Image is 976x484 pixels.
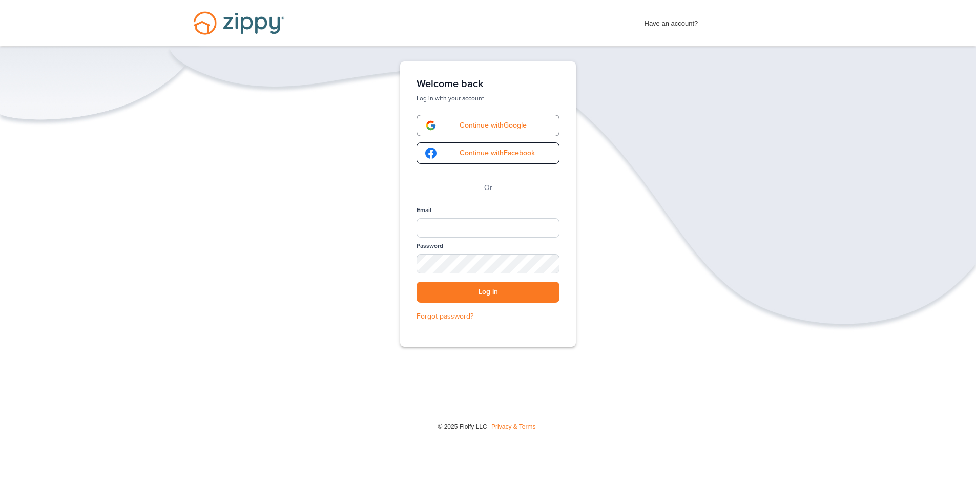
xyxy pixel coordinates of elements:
[417,78,559,90] h1: Welcome back
[645,13,698,29] span: Have an account?
[417,282,559,303] button: Log in
[484,182,492,194] p: Or
[438,423,487,430] span: © 2025 Floify LLC
[417,115,559,136] a: google-logoContinue withGoogle
[417,311,559,322] a: Forgot password?
[425,120,437,131] img: google-logo
[449,122,527,129] span: Continue with Google
[449,150,535,157] span: Continue with Facebook
[417,94,559,102] p: Log in with your account.
[417,218,559,238] input: Email
[491,423,535,430] a: Privacy & Terms
[417,242,443,250] label: Password
[425,148,437,159] img: google-logo
[417,142,559,164] a: google-logoContinue withFacebook
[417,254,559,273] input: Password
[417,206,431,215] label: Email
